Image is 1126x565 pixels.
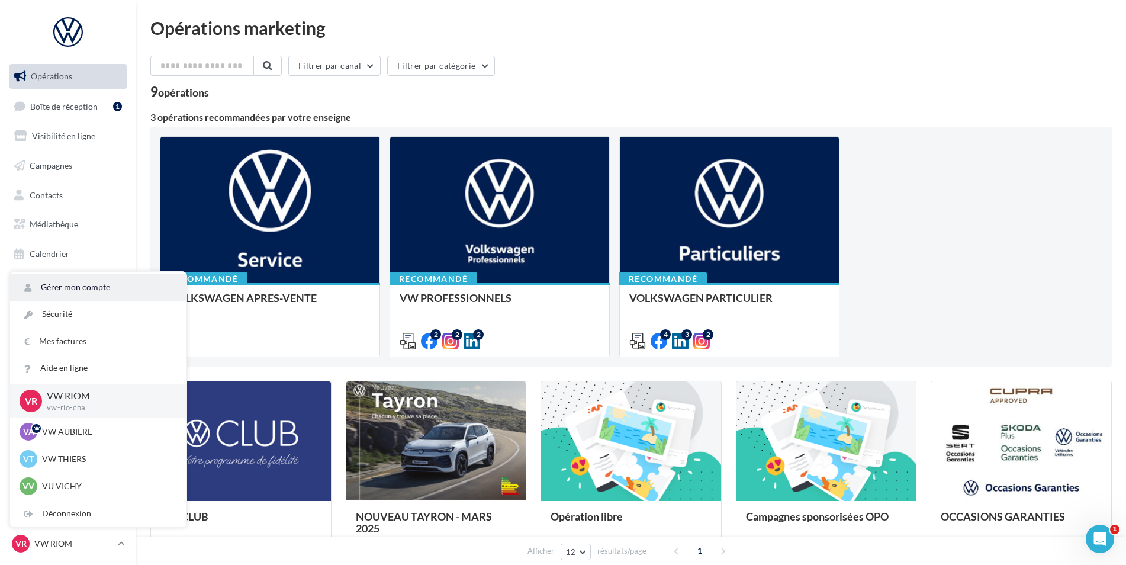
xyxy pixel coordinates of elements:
p: vw-rio-cha [47,403,168,413]
div: Recommandé [619,272,707,285]
div: Déconnexion [10,500,186,527]
a: Gérer mon compte [10,274,186,301]
div: 3 [681,329,692,340]
span: Contacts [30,190,63,200]
div: 2 [430,329,441,340]
a: Mes factures [10,328,186,355]
span: VW PROFESSIONNELS [400,291,511,304]
iframe: Intercom live chat [1086,525,1114,553]
div: 2 [452,329,462,340]
p: VU VICHY [42,480,172,492]
button: 12 [561,544,591,560]
span: Opérations [31,71,72,81]
span: VR [15,538,27,550]
div: 3 opérations recommandées par votre enseigne [150,113,1112,122]
span: Visibilité en ligne [32,131,95,141]
div: Recommandé [160,272,247,285]
a: Campagnes [7,153,129,178]
a: Aide en ligne [10,355,186,381]
div: opérations [158,87,209,98]
div: Opérations marketing [150,19,1112,37]
span: VV [22,480,34,492]
span: VOLKSWAGEN PARTICULIER [629,291,773,304]
a: Calendrier [7,242,129,267]
a: Visibilité en ligne [7,124,129,149]
span: Opération libre [551,510,623,523]
span: VT [23,453,34,465]
span: Médiathèque [30,219,78,229]
button: Filtrer par catégorie [387,56,495,76]
a: Campagnes DataOnDemand [7,310,129,345]
span: Boîte de réception [30,101,98,111]
a: Boîte de réception1 [7,94,129,119]
span: 12 [566,547,576,557]
span: Afficher [527,545,554,557]
span: VA [23,426,34,438]
p: VW RIOM [34,538,113,550]
span: NOUVEAU TAYRON - MARS 2025 [356,510,492,535]
span: résultats/page [597,545,646,557]
div: 1 [113,102,122,111]
div: 2 [703,329,713,340]
a: PLV et print personnalisable [7,271,129,306]
span: 1 [1110,525,1119,534]
a: Sécurité [10,301,186,328]
span: Campagnes sponsorisées OPO [746,510,889,523]
a: Contacts [7,183,129,208]
div: 2 [473,329,484,340]
span: VR [25,394,37,408]
a: Médiathèque [7,212,129,237]
div: Recommandé [390,272,477,285]
span: Calendrier [30,249,69,259]
a: VR VW RIOM [9,532,127,555]
p: VW RIOM [47,389,168,403]
p: VW AUBIERE [42,426,172,438]
p: VW THIERS [42,453,172,465]
span: OCCASIONS GARANTIES [941,510,1065,523]
span: Campagnes [30,160,72,171]
div: 9 [150,85,209,98]
div: 4 [660,329,671,340]
span: VOLKSWAGEN APRES-VENTE [170,291,317,304]
button: Filtrer par canal [288,56,381,76]
span: 1 [690,541,709,560]
a: Opérations [7,64,129,89]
